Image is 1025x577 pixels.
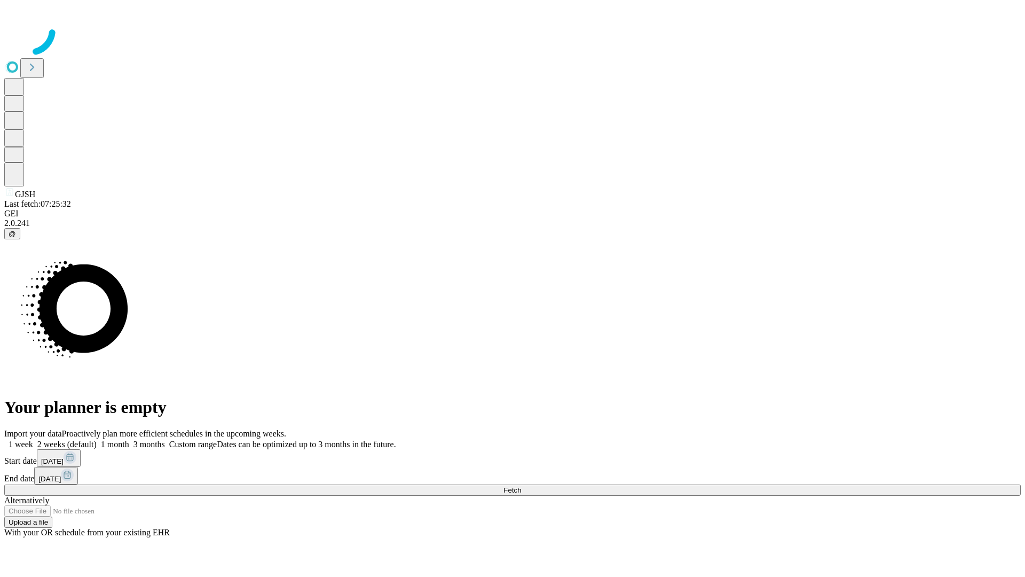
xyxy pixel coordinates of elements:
[4,219,1021,228] div: 2.0.241
[37,440,97,449] span: 2 weeks (default)
[62,429,286,438] span: Proactively plan more efficient schedules in the upcoming weeks.
[4,199,71,208] span: Last fetch: 07:25:32
[38,475,61,483] span: [DATE]
[9,440,33,449] span: 1 week
[4,496,49,505] span: Alternatively
[41,457,64,465] span: [DATE]
[4,528,170,537] span: With your OR schedule from your existing EHR
[217,440,396,449] span: Dates can be optimized up to 3 months in the future.
[4,209,1021,219] div: GEI
[15,190,35,199] span: GJSH
[4,485,1021,496] button: Fetch
[169,440,217,449] span: Custom range
[101,440,129,449] span: 1 month
[4,467,1021,485] div: End date
[9,230,16,238] span: @
[4,429,62,438] span: Import your data
[133,440,165,449] span: 3 months
[34,467,78,485] button: [DATE]
[4,449,1021,467] div: Start date
[4,517,52,528] button: Upload a file
[4,397,1021,417] h1: Your planner is empty
[503,486,521,494] span: Fetch
[4,228,20,239] button: @
[37,449,81,467] button: [DATE]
